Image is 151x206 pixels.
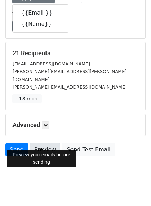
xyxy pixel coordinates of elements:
div: Preview your emails before sending [7,150,76,167]
h5: 21 Recipients [12,49,139,57]
a: {{Email }} [13,7,68,18]
a: {{Name}} [13,18,68,30]
a: Send Test Email [62,143,115,156]
a: Preview [30,143,60,156]
a: Send [5,143,28,156]
iframe: Chat Widget [116,173,151,206]
a: +18 more [12,94,42,103]
h5: Advanced [12,121,139,129]
small: [EMAIL_ADDRESS][DOMAIN_NAME] [12,61,90,66]
small: [PERSON_NAME][EMAIL_ADDRESS][DOMAIN_NAME] [12,84,127,90]
small: [PERSON_NAME][EMAIL_ADDRESS][PERSON_NAME][DOMAIN_NAME] [12,69,126,82]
